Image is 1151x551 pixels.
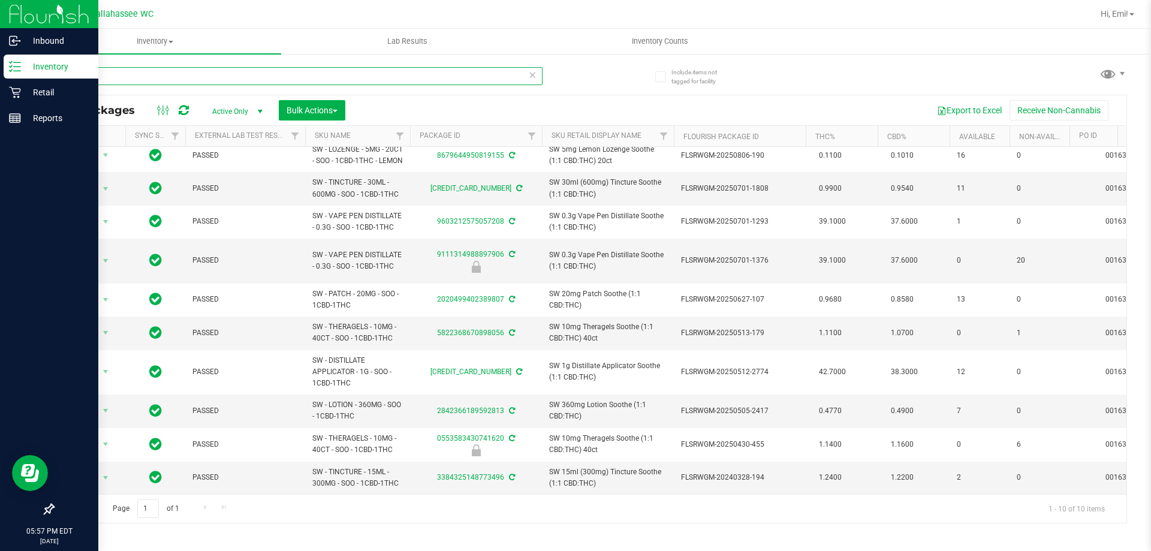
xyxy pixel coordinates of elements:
span: PASSED [192,183,298,194]
span: FLSRWGM-20250505-2417 [681,405,799,417]
span: SW 10mg Theragels Soothe (1:1 CBD:THC) 40ct [549,433,667,456]
span: 0.9900 [813,180,848,197]
span: 2 [957,472,1002,483]
span: Sync from Compliance System [507,295,515,303]
span: In Sync [149,436,162,453]
span: Sync from Compliance System [514,184,522,192]
a: 00163449 [1105,473,1139,481]
span: SW - DISTILLATE APPLICATOR - 1G - SOO - 1CBD-1THC [312,355,403,390]
span: In Sync [149,213,162,230]
a: Inventory Counts [534,29,786,54]
span: 0.4900 [885,402,920,420]
span: select [98,402,113,419]
span: 1.2200 [885,469,920,486]
iframe: Resource center [12,455,48,491]
span: Sync from Compliance System [507,473,515,481]
a: Sync Status [135,131,181,140]
span: SW - LOZENGE - 5MG - 20CT - SOO - 1CBD-1THC - LEMON [312,144,403,167]
a: [CREDIT_CARD_NUMBER] [430,368,511,376]
span: PASSED [192,327,298,339]
span: In Sync [149,180,162,197]
span: 20 [1017,255,1062,266]
span: 1.2400 [813,469,848,486]
span: select [98,291,113,308]
span: 39.1000 [813,252,852,269]
span: SW 5mg Lemon Lozenge Soothe (1:1 CBD:THC) 20ct [549,144,667,167]
span: select [98,436,113,453]
span: 0.1100 [813,147,848,164]
span: SW - TINCTURE - 15ML - 300MG - SOO - 1CBD-1THC [312,466,403,489]
span: 0.9540 [885,180,920,197]
span: PASSED [192,405,298,417]
span: 0 [1017,183,1062,194]
span: Clear [528,67,537,83]
a: 00163456 [1105,407,1139,415]
a: Filter [390,126,410,146]
span: SW 15ml (300mg) Tincture Soothe (1:1 CBD:THC) [549,466,667,489]
span: FLSRWGM-20250627-107 [681,294,799,305]
span: SW - TINCTURE - 30ML - 600MG - SOO - 1CBD-1THC [312,177,403,200]
span: 0 [1017,150,1062,161]
span: In Sync [149,291,162,308]
span: PASSED [192,472,298,483]
span: SW - LOTION - 360MG - SOO - 1CBD-1THC [312,399,403,422]
span: 0 [1017,294,1062,305]
span: Bulk Actions [287,106,338,115]
span: In Sync [149,324,162,341]
span: In Sync [149,402,162,419]
span: PASSED [192,255,298,266]
span: Hi, Emi! [1101,9,1128,19]
span: Sync from Compliance System [507,217,515,225]
span: select [98,180,113,197]
span: FLSRWGM-20250701-1376 [681,255,799,266]
span: 37.6000 [885,213,924,230]
a: 00163483 [1105,217,1139,225]
span: Page of 1 [103,499,189,518]
a: Filter [522,126,542,146]
span: Inventory [29,36,281,47]
a: [CREDIT_CARD_NUMBER] [430,184,511,192]
a: Filter [165,126,185,146]
span: Sync from Compliance System [507,329,515,337]
div: Newly Received [408,261,544,273]
span: 1.1400 [813,436,848,453]
span: 13 [957,294,1002,305]
inline-svg: Retail [9,86,21,98]
span: select [98,213,113,230]
span: 1.1100 [813,324,848,342]
span: PASSED [192,216,298,227]
span: SW 30ml (600mg) Tincture Soothe (1:1 CBD:THC) [549,177,667,200]
span: 16 [957,150,1002,161]
span: FLSRWGM-20250701-1808 [681,183,799,194]
span: Sync from Compliance System [507,434,515,442]
span: FLSRWGM-20250430-455 [681,439,799,450]
span: Sync from Compliance System [507,407,515,415]
span: Sync from Compliance System [507,250,515,258]
a: 5822368670898056 [437,329,504,337]
a: SKU Name [315,131,351,140]
a: 00163485 [1105,151,1139,159]
span: SW - VAPE PEN DISTILLATE - 0.3G - SOO - 1CBD-1THC [312,249,403,272]
p: Inbound [21,34,93,48]
span: Sync from Compliance System [507,151,515,159]
inline-svg: Inventory [9,61,21,73]
a: 00163484 [1105,368,1139,376]
a: Lab Results [281,29,534,54]
span: 1.1600 [885,436,920,453]
span: 0 [1017,405,1062,417]
span: select [98,147,113,164]
span: SW 20mg Patch Soothe (1:1 CBD:THC) [549,288,667,311]
div: Newly Received [408,444,544,456]
span: 37.6000 [885,252,924,269]
span: 0.9680 [813,291,848,308]
a: Sku Retail Display Name [552,131,641,140]
span: 11 [957,183,1002,194]
span: FLSRWGM-20250806-190 [681,150,799,161]
span: select [98,363,113,380]
a: 2020499402389807 [437,295,504,303]
span: 0.8580 [885,291,920,308]
a: Inventory [29,29,281,54]
button: Bulk Actions [279,100,345,121]
a: PO ID [1079,131,1097,140]
span: 7 [957,405,1002,417]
